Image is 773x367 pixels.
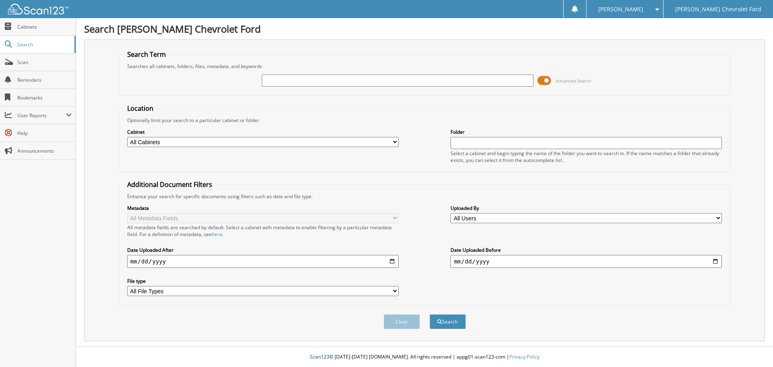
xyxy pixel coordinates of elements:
button: Search [430,314,466,329]
legend: Search Term [123,50,170,59]
div: Searches all cabinets, folders, files, metadata, and keywords [123,63,726,70]
span: User Reports [17,112,66,119]
span: Cabinets [17,23,72,30]
span: [PERSON_NAME] Chevrolet Ford [675,7,761,12]
div: Select a cabinet and begin typing the name of the folder you want to search in. If the name match... [451,150,722,164]
span: [PERSON_NAME] [598,7,643,12]
div: © [DATE]-[DATE] [DOMAIN_NAME]. All rights reserved | appg01-scan123-com | [76,347,773,367]
a: here [212,231,222,238]
label: Metadata [127,205,399,211]
label: Uploaded By [451,205,722,211]
legend: Additional Document Filters [123,180,216,189]
input: end [451,255,722,268]
a: Privacy Policy [509,353,539,360]
div: Optionally limit your search to a particular cabinet or folder [123,117,726,124]
span: Scan [17,59,72,66]
span: Reminders [17,77,72,83]
span: Search [17,41,70,48]
label: Cabinet [127,129,399,135]
span: Scan123 [310,353,329,360]
span: Advanced Search [556,78,591,84]
input: start [127,255,399,268]
span: Help [17,130,72,137]
img: scan123-logo-white.svg [8,4,68,15]
div: All metadata fields are searched by default. Select a cabinet with metadata to enable filtering b... [127,224,399,238]
label: Date Uploaded Before [451,247,722,253]
div: Enhance your search for specific documents using filters such as date and file type. [123,193,726,200]
label: Date Uploaded After [127,247,399,253]
legend: Location [123,104,157,113]
h1: Search [PERSON_NAME] Chevrolet Ford [84,22,765,35]
label: Folder [451,129,722,135]
span: Bookmarks [17,94,72,101]
label: File type [127,278,399,284]
button: Clear [384,314,420,329]
span: Announcements [17,147,72,154]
